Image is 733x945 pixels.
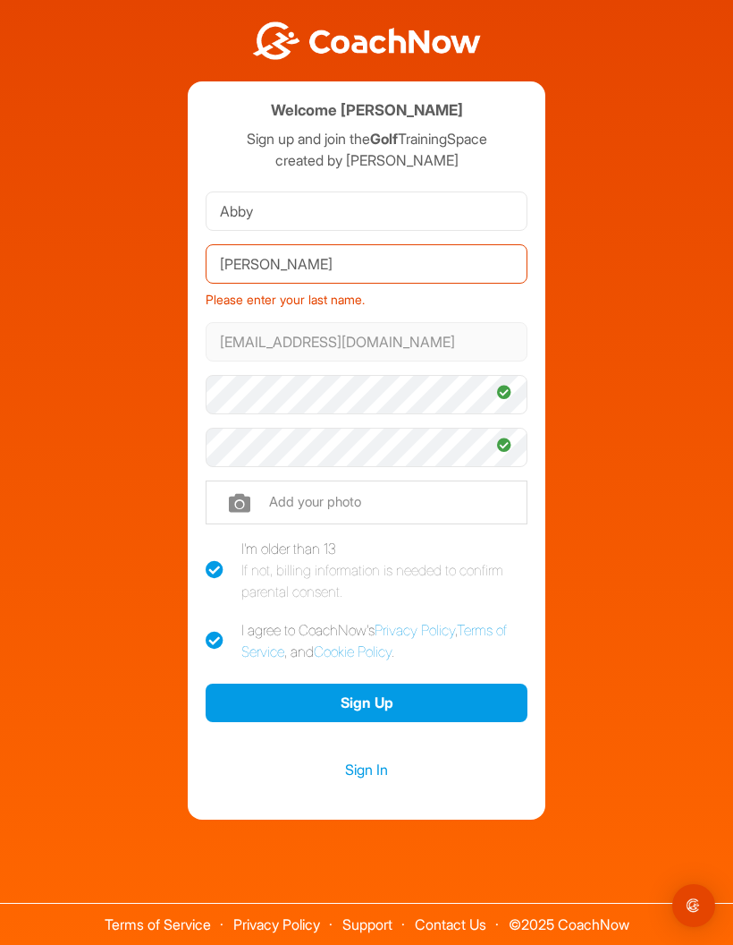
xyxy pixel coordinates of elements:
div: Open Intercom Messenger [672,884,715,927]
a: Privacy Policy [233,915,320,933]
p: Sign up and join the TrainingSpace [206,128,527,149]
p: created by [PERSON_NAME] [206,149,527,171]
h4: Welcome [PERSON_NAME] [271,99,463,122]
a: Terms of Service [105,915,211,933]
div: I'm older than 13 [241,538,527,602]
a: Support [342,915,392,933]
input: First Name [206,192,527,231]
span: © 2025 CoachNow [500,904,638,932]
div: Please enter your last name. [206,284,527,310]
a: Sign In [206,758,527,781]
input: Last Name [206,244,527,284]
a: Terms of Service [241,621,507,660]
a: Privacy Policy [375,621,455,639]
input: Email [206,322,527,362]
label: I agree to CoachNow's , , and . [206,619,527,662]
strong: Golf [370,130,398,148]
a: Cookie Policy [314,643,392,660]
a: Contact Us [415,915,486,933]
button: Sign Up [206,684,527,722]
img: BwLJSsUCoWCh5upNqxVrqldRgqLPVwmV24tXu5FoVAoFEpwwqQ3VIfuoInZCoVCoTD4vwADAC3ZFMkVEQFDAAAAAElFTkSuQmCC [250,21,483,60]
div: If not, billing information is needed to confirm parental consent. [241,559,527,602]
